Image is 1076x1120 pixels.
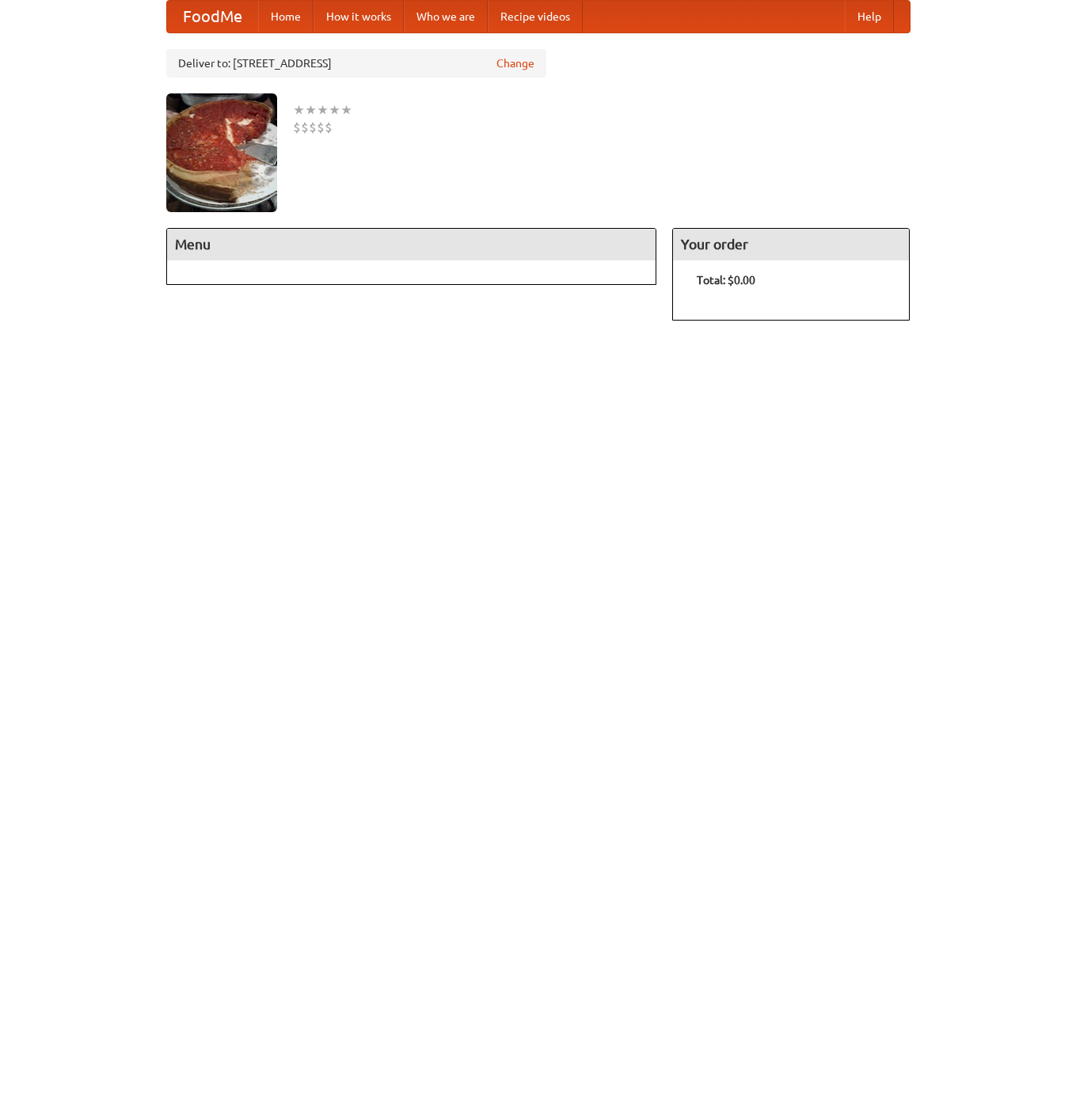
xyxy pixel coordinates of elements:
li: ★ [329,101,340,119]
li: $ [309,119,317,136]
h4: Your order [673,229,909,260]
li: $ [301,119,309,136]
div: Deliver to: [STREET_ADDRESS] [166,49,546,78]
li: ★ [305,101,317,119]
li: $ [293,119,301,136]
li: ★ [293,101,305,119]
img: angular.jpg [166,93,277,212]
li: $ [325,119,333,136]
a: Home [258,1,314,32]
a: Change [496,55,534,71]
a: How it works [314,1,404,32]
h4: Menu [167,229,656,260]
li: ★ [340,101,352,119]
li: ★ [317,101,329,119]
a: FoodMe [167,1,258,32]
li: $ [317,119,325,136]
a: Help [845,1,894,32]
a: Who we are [404,1,488,32]
b: Total: $0.00 [697,274,755,287]
a: Recipe videos [488,1,583,32]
